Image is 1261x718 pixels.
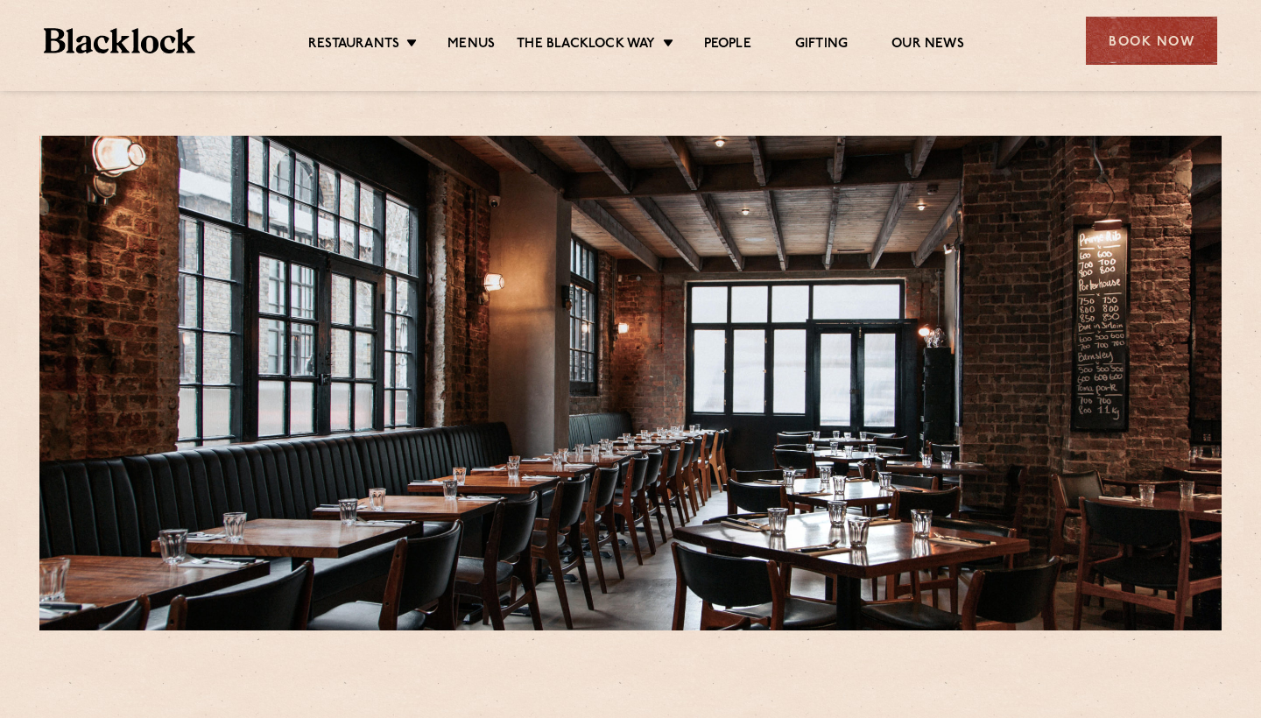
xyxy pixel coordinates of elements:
a: Restaurants [308,36,399,55]
a: Our News [891,36,964,55]
a: Gifting [795,36,848,55]
img: BL_Textured_Logo-footer-cropped.svg [44,28,195,53]
a: People [704,36,751,55]
a: The Blacklock Way [517,36,655,55]
div: Book Now [1086,17,1217,65]
a: Menus [447,36,495,55]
